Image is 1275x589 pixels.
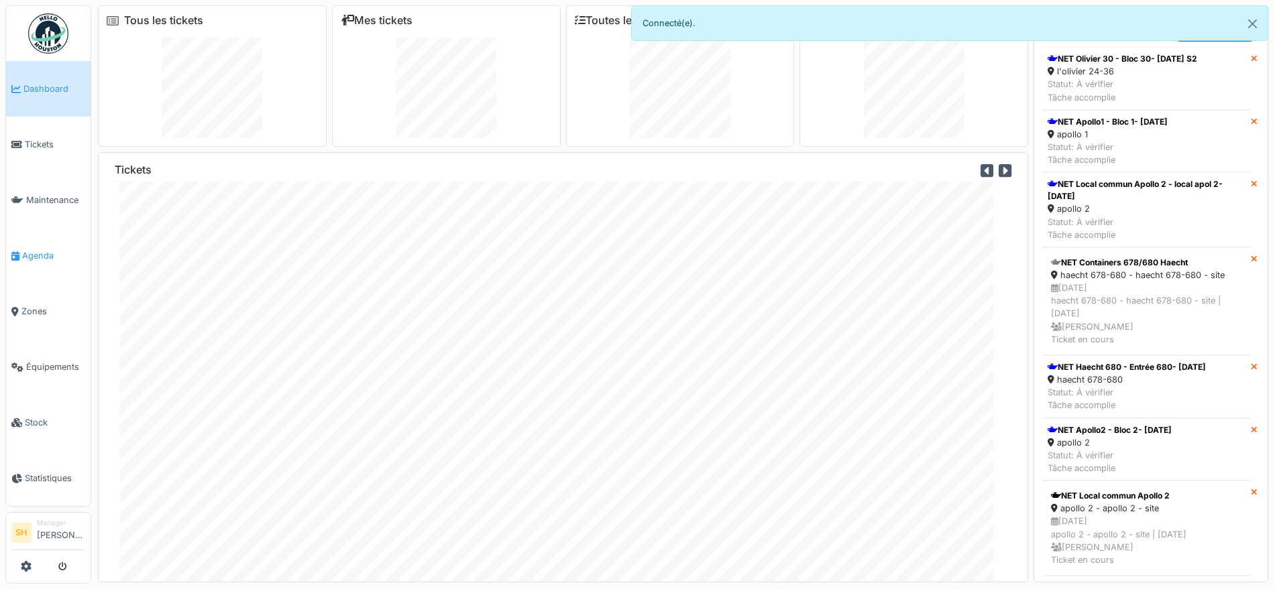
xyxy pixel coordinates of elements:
[1051,515,1242,566] div: [DATE] apollo 2 - apollo 2 - site | [DATE] [PERSON_NAME] Ticket en cours
[22,249,85,262] span: Agenda
[23,82,85,95] span: Dashboard
[1042,247,1251,355] a: NET Containers 678/680 Haecht haecht 678-680 - haecht 678-680 - site [DATE]haecht 678-680 - haech...
[1048,202,1245,215] div: apollo 2
[11,523,32,543] li: SH
[1051,502,1242,515] div: apollo 2 - apollo 2 - site
[1051,269,1242,281] div: haecht 678-680 - haecht 678-680 - site
[1048,373,1206,386] div: haecht 678-680
[575,14,675,27] a: Toutes les tâches
[1048,65,1197,78] div: l'olivier 24-36
[6,117,91,172] a: Tickets
[6,339,91,395] a: Équipements
[25,138,85,151] span: Tickets
[1048,128,1168,141] div: apollo 1
[6,283,91,339] a: Zones
[6,228,91,283] a: Agenda
[28,13,68,54] img: Badge_color-CXgf-gQk.svg
[1042,418,1251,481] a: NET Apollo2 - Bloc 2- [DATE] apollo 2 Statut: À vérifierTâche accomplie
[1048,436,1172,449] div: apollo 2
[26,194,85,206] span: Maintenance
[1042,172,1251,247] a: NET Local commun Apollo 2 - local apol 2- [DATE] apollo 2 Statut: À vérifierTâche accomplie
[1048,53,1197,65] div: NET Olivier 30 - Bloc 30- [DATE] S2
[1042,480,1251,576] a: NET Local commun Apollo 2 apollo 2 - apollo 2 - site [DATE]apollo 2 - apollo 2 - site | [DATE] [P...
[1042,110,1251,173] a: NET Apollo1 - Bloc 1- [DATE] apollo 1 Statut: À vérifierTâche accomplie
[1237,6,1268,42] button: Close
[37,518,85,547] li: [PERSON_NAME]
[1048,386,1206,411] div: Statut: À vérifier Tâche accomplie
[1042,355,1251,418] a: NET Haecht 680 - Entrée 680- [DATE] haecht 678-680 Statut: À vérifierTâche accomplie
[11,518,85,550] a: SH Manager[PERSON_NAME]
[1048,361,1206,373] div: NET Haecht 680 - Entrée 680- [DATE]
[1051,281,1242,346] div: [DATE] haecht 678-680 - haecht 678-680 - site | [DATE] [PERSON_NAME] Ticket en cours
[631,5,1269,41] div: Connecté(e).
[1048,178,1245,202] div: NET Local commun Apollo 2 - local apol 2- [DATE]
[341,14,412,27] a: Mes tickets
[6,395,91,450] a: Stock
[1048,216,1245,241] div: Statut: À vérifier Tâche accomplie
[1048,78,1197,103] div: Statut: À vérifier Tâche accomplie
[1048,449,1172,474] div: Statut: À vérifier Tâche accomplie
[1048,116,1168,128] div: NET Apollo1 - Bloc 1- [DATE]
[1048,141,1168,166] div: Statut: À vérifier Tâche accomplie
[124,14,203,27] a: Tous les tickets
[1051,490,1242,502] div: NET Local commun Apollo 2
[6,61,91,117] a: Dashboard
[25,416,85,429] span: Stock
[1048,424,1172,436] div: NET Apollo2 - Bloc 2- [DATE]
[1042,47,1251,110] a: NET Olivier 30 - Bloc 30- [DATE] S2 l'olivier 24-36 Statut: À vérifierTâche accomplie
[6,172,91,228] a: Maintenance
[1051,257,1242,269] div: NET Containers 678/680 Haecht
[25,472,85,484] span: Statistiques
[26,361,85,373] span: Équipements
[6,450,91,506] a: Statistiques
[37,518,85,528] div: Manager
[115,163,152,176] h6: Tickets
[21,305,85,318] span: Zones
